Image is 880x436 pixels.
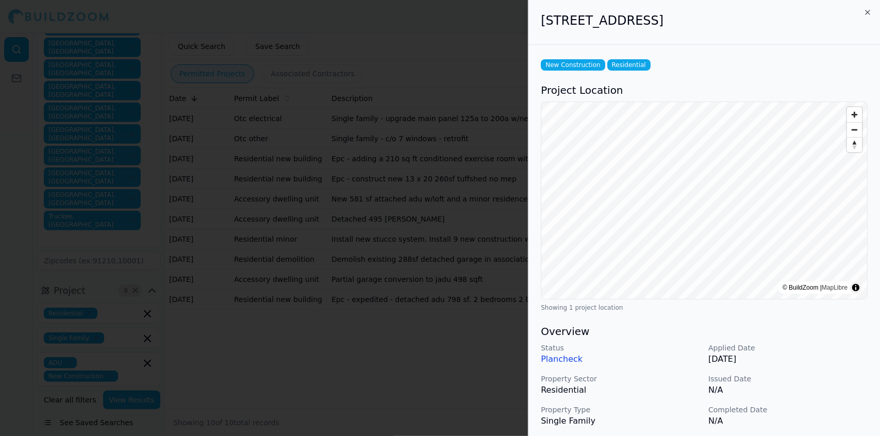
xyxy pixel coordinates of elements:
canvas: Map [541,102,868,299]
summary: Toggle attribution [850,281,862,294]
span: Residential [607,59,651,71]
a: MapLibre [822,284,848,291]
p: N/A [708,384,868,396]
p: Single Family [541,415,700,427]
p: Completed Date [708,405,868,415]
button: Reset bearing to north [847,137,862,152]
button: Zoom in [847,107,862,122]
p: [DATE] [708,353,868,365]
h3: Project Location [541,83,868,97]
span: New Construction [541,59,605,71]
p: Residential [541,384,700,396]
h2: [STREET_ADDRESS] [541,12,868,29]
p: Applied Date [708,343,868,353]
div: Showing 1 project location [541,304,868,312]
h3: Overview [541,324,868,339]
p: Plancheck [541,353,700,365]
p: Property Sector [541,374,700,384]
button: Zoom out [847,122,862,137]
p: Status [541,343,700,353]
p: Property Type [541,405,700,415]
p: Issued Date [708,374,868,384]
p: N/A [708,415,868,427]
div: © BuildZoom | [783,282,848,293]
